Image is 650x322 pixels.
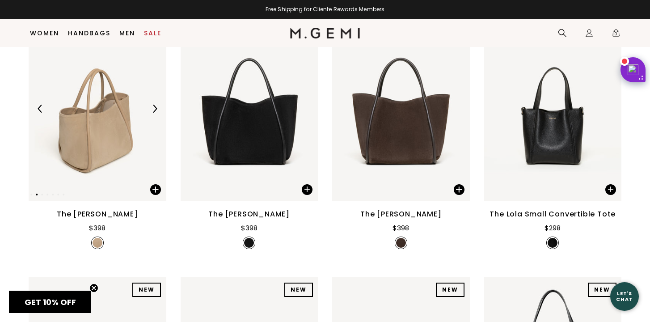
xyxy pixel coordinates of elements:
[57,209,138,220] div: The [PERSON_NAME]
[290,28,360,38] img: M.Gemi
[144,30,161,37] a: Sale
[208,209,290,220] div: The [PERSON_NAME]
[436,283,464,297] div: NEW
[132,283,161,297] div: NEW
[396,238,406,248] img: v_7396704518203_SWATCH_50x.jpg
[284,283,313,297] div: NEW
[360,209,442,220] div: The [PERSON_NAME]
[181,17,318,252] a: The [PERSON_NAME]$398
[332,17,470,252] a: The [PERSON_NAME]$398
[68,30,110,37] a: Handbags
[30,30,59,37] a: Women
[9,291,91,313] div: GET 10% OFFClose teaser
[36,105,44,113] img: Previous Arrow
[610,291,639,302] div: Let's Chat
[241,223,257,233] div: $398
[119,30,135,37] a: Men
[588,283,616,297] div: NEW
[544,223,561,233] div: $298
[151,105,159,113] img: Next Arrow
[548,238,557,248] img: v_7397617139771_SWATCH_50x.jpg
[89,223,106,233] div: $398
[25,297,76,308] span: GET 10% OFF
[89,284,98,292] button: Close teaser
[393,223,409,233] div: $398
[612,30,620,39] span: 0
[490,209,616,220] div: The Lola Small Convertible Tote
[484,17,622,252] a: The Lola Small Convertible Tote$298
[244,238,254,248] img: v_7396704387131_SWATCH_50x.jpg
[93,238,102,248] img: v_7396704288827_SWATCH_50x.jpg
[29,17,166,252] a: Previous ArrowNext ArrowThe [PERSON_NAME]$398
